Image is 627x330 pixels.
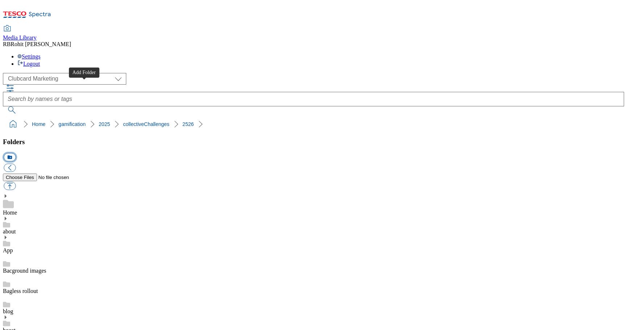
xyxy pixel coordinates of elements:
[3,308,13,314] a: blog
[3,288,38,294] a: Bagless rollout
[99,121,110,127] a: 2025
[3,209,17,216] a: Home
[3,34,37,41] span: Media Library
[3,228,16,235] a: about
[7,118,19,130] a: home
[3,117,624,131] nav: breadcrumb
[183,121,194,127] a: 2526
[3,41,11,47] span: RB
[11,41,71,47] span: Rohit [PERSON_NAME]
[123,121,169,127] a: collectiveChallenges
[3,247,13,253] a: App
[3,138,624,146] h3: Folders
[32,121,45,127] a: Home
[58,121,86,127] a: gamification
[3,268,46,274] a: Bacground images
[3,92,624,106] input: Search by names or tags
[17,53,41,60] a: Settings
[17,61,40,67] a: Logout
[3,26,37,41] a: Media Library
